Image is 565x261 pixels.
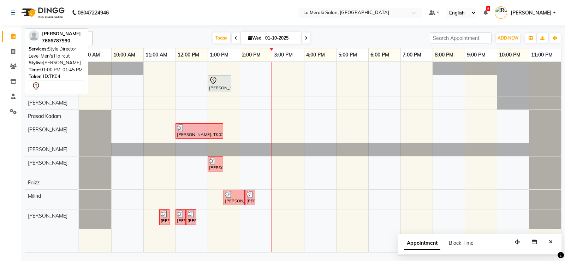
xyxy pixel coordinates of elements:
[29,59,84,66] div: [PERSON_NAME]
[28,179,40,186] span: Faizz
[28,113,61,119] span: Prasad Kadam
[144,50,169,60] a: 11:00 AM
[546,237,556,248] button: Close
[263,33,298,43] input: 2025-10-01
[28,213,67,219] span: [PERSON_NAME]
[29,73,84,80] div: TK04
[246,191,255,204] div: [PERSON_NAME], TK02, 02:10 PM-02:25 PM, Nail Cut & File
[28,100,67,106] span: [PERSON_NAME]
[28,160,67,166] span: [PERSON_NAME]
[18,3,66,23] img: logo
[208,50,230,60] a: 1:00 PM
[404,237,440,250] span: Appointment
[42,37,81,45] div: 7666787990
[208,76,231,91] div: [PERSON_NAME], TK04, 01:00 PM-01:45 PM, Style Director Level Men's Haircut
[29,67,40,72] span: Time:
[160,210,169,224] div: [PERSON_NAME], TK01, 11:30 AM-11:40 AM, Forehead Threading
[449,240,474,246] span: Block Time
[337,50,359,60] a: 5:00 PM
[433,50,455,60] a: 8:00 PM
[511,9,552,17] span: [PERSON_NAME]
[213,32,230,43] span: Today
[176,210,185,224] div: [PERSON_NAME], TK01, 12:00 PM-12:20 PM, Eye Brows Threading
[224,191,244,204] div: [PERSON_NAME], TK02, 01:30 PM-02:10 PM, Classic Pedicure Coffee
[28,126,67,133] span: [PERSON_NAME]
[369,50,391,60] a: 6:00 PM
[246,35,263,41] span: Wed
[29,73,49,79] span: Token ID:
[28,146,67,153] span: [PERSON_NAME]
[529,50,554,60] a: 11:00 PM
[497,50,522,60] a: 10:00 PM
[79,50,102,60] a: 9:00 AM
[496,33,520,43] button: ADD NEW
[29,66,84,73] div: 01:00 PM-01:45 PM
[176,124,222,138] div: [PERSON_NAME], TK02, 12:00 PM-01:30 PM, Stylist Root Touch Up
[465,50,487,60] a: 9:00 PM
[401,50,423,60] a: 7:00 PM
[176,50,201,60] a: 12:00 PM
[304,50,327,60] a: 4:00 PM
[240,50,262,60] a: 2:00 PM
[498,35,518,41] span: ADD NEW
[495,6,507,19] img: Rupal Jagirdar
[208,158,222,171] div: [PERSON_NAME], TK03, 01:00 PM-01:30 PM, Premium [PERSON_NAME]
[483,10,488,16] a: 9
[29,46,76,59] span: Style Director Level Men's Haircut
[112,50,137,60] a: 10:00 AM
[29,30,39,41] img: profile
[272,50,295,60] a: 3:00 PM
[29,60,43,65] span: Stylist:
[430,32,492,43] input: Search Appointment
[78,3,109,23] b: 08047224946
[29,46,48,52] span: Services:
[28,193,41,199] span: Milind
[187,210,196,224] div: [PERSON_NAME], TK01, 12:20 PM-12:30 PM, Upper Lip Threading
[42,31,81,36] span: [PERSON_NAME]
[486,6,490,11] span: 9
